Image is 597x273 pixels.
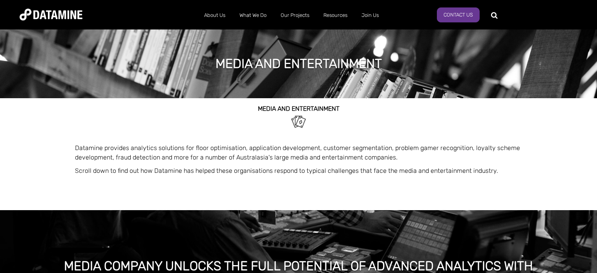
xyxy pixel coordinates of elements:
a: Resources [316,5,354,26]
h1: media and entertainment [215,55,382,72]
a: Our Projects [274,5,316,26]
a: What We Do [232,5,274,26]
p: Datamine provides analytics solutions for floor optimisation, application development, customer s... [75,143,522,162]
a: Contact Us [437,7,480,22]
img: Datamine [20,9,82,20]
p: Scroll down to find out how Datamine has helped these organisations respond to typical challenges... [75,166,522,176]
h2: Media and ENTERTAINMENT [75,105,522,112]
a: About Us [197,5,232,26]
img: Entertainment-1 [290,112,307,130]
a: Join Us [354,5,386,26]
